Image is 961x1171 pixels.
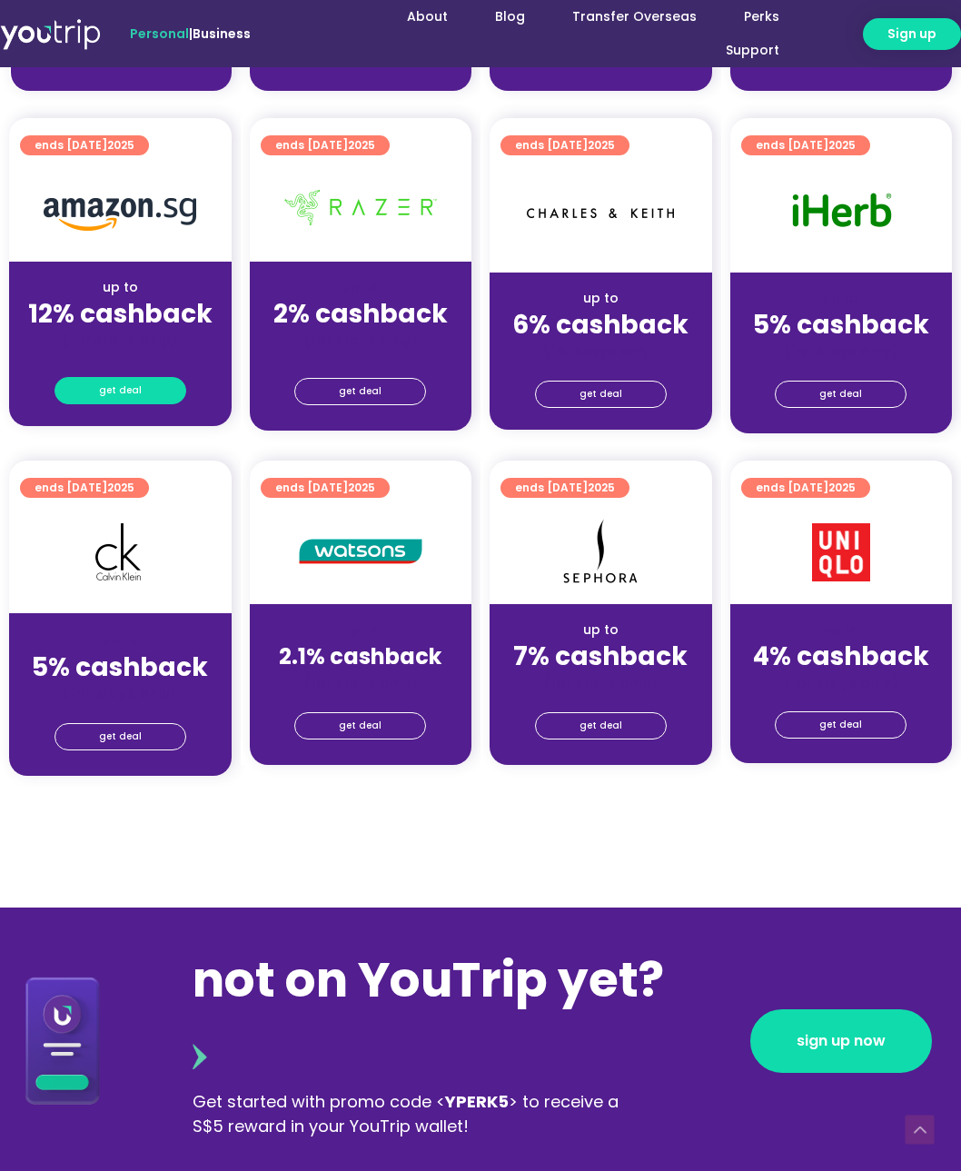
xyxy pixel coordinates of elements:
div: Get started with promo code < > to receive a S$5 reward in your YouTrip wallet! [193,1089,636,1138]
span: ends [DATE] [756,478,856,498]
div: (for stays only) [264,331,458,350]
a: get deal [535,381,667,408]
span: Personal [130,25,189,43]
div: up to [745,620,938,640]
strong: 2% cashback [273,296,448,332]
span: get deal [819,712,862,738]
span: get deal [819,382,862,407]
a: ends [DATE]2025 [741,135,870,155]
div: up to [264,620,458,640]
span: ends [DATE] [35,478,134,498]
a: Support [702,34,803,67]
a: ends [DATE]2025 [20,135,149,155]
div: up to [264,278,458,297]
strong: 6% cashback [512,307,689,342]
b: YPERK5 [445,1090,509,1113]
a: get deal [535,712,667,739]
div: up to [24,278,217,297]
span: Sign up [887,25,936,44]
span: ends [DATE] [275,478,375,498]
a: Business [193,25,251,43]
span: ends [DATE] [515,135,615,155]
div: (for stays only) [24,684,217,703]
div: up to [504,289,698,308]
a: get deal [775,381,907,408]
span: | [130,25,251,43]
img: Download App [25,977,100,1105]
span: 2025 [348,480,375,495]
div: (for stays only) [745,342,938,361]
a: get deal [54,377,186,404]
span: get deal [339,713,381,739]
strong: 4% cashback [753,639,929,674]
a: Sign up [863,18,961,50]
span: get deal [99,724,142,749]
strong: 7% cashback [513,639,688,674]
span: get deal [99,378,142,403]
a: sign up now [750,1009,932,1073]
span: get deal [580,713,622,739]
div: up to [504,620,698,640]
a: ends [DATE]2025 [261,478,390,498]
a: ends [DATE]2025 [500,478,629,498]
span: 2025 [348,137,375,153]
strong: 5% cashback [32,650,208,685]
a: get deal [294,378,426,405]
strong: 5% cashback [753,307,929,342]
div: (for stays only) [24,331,217,350]
span: 2025 [828,480,856,495]
div: (for stays only) [504,673,698,692]
span: 2025 [107,137,134,153]
a: get deal [775,711,907,739]
span: 2025 [828,137,856,153]
strong: 12% cashback [28,296,213,332]
div: up to [24,631,217,650]
span: 2025 [588,137,615,153]
div: not on YouTrip yet? [193,944,673,1089]
span: 2025 [588,480,615,495]
a: ends [DATE]2025 [261,135,390,155]
div: up to [745,289,938,308]
span: 2025 [107,480,134,495]
a: get deal [294,712,426,739]
a: ends [DATE]2025 [500,135,629,155]
span: get deal [580,382,622,407]
span: sign up now [797,1034,886,1048]
div: (for stays only) [745,673,938,692]
span: ends [DATE] [275,135,375,155]
a: get deal [54,723,186,750]
div: (for stays only) [504,342,698,361]
span: ends [DATE] [515,478,615,498]
span: ends [DATE] [35,135,134,155]
div: (for stays only) [264,673,458,692]
a: ends [DATE]2025 [20,478,149,498]
span: ends [DATE] [756,135,856,155]
strong: 2.1% cashback [279,641,441,671]
span: get deal [339,379,381,404]
a: ends [DATE]2025 [741,478,870,498]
